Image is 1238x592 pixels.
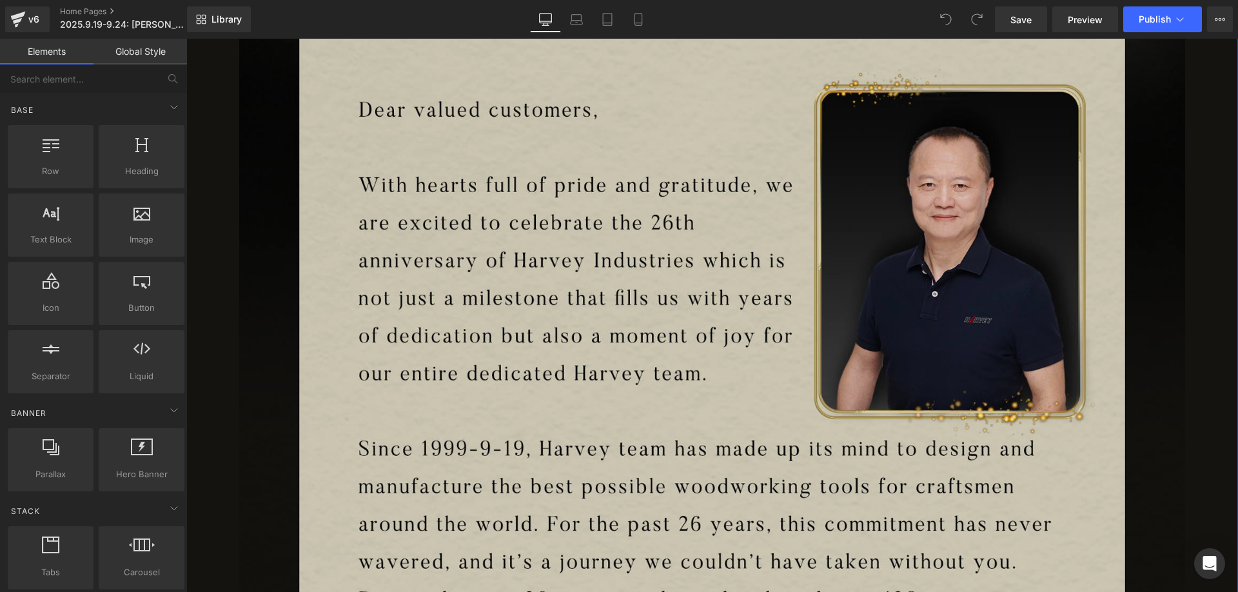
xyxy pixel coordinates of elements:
span: Publish [1139,14,1171,25]
a: Laptop [561,6,592,32]
span: Liquid [103,370,181,383]
div: v6 [26,11,42,28]
span: Text Block [12,233,90,246]
a: New Library [187,6,251,32]
span: Row [12,164,90,178]
a: Desktop [530,6,561,32]
a: Tablet [592,6,623,32]
span: Banner [10,407,48,419]
a: Mobile [623,6,654,32]
a: Global Style [93,39,187,64]
span: 2025.9.19-9.24: [PERSON_NAME] 26-jähriges Jubiläum [60,19,184,30]
span: Button [103,301,181,315]
span: Library [211,14,242,25]
button: More [1207,6,1233,32]
span: Base [10,104,35,116]
span: Tabs [12,566,90,579]
a: Home Pages [60,6,208,17]
button: Undo [933,6,959,32]
span: Parallax [12,468,90,481]
span: Icon [12,301,90,315]
div: Open Intercom Messenger [1194,548,1225,579]
span: Hero Banner [103,468,181,481]
span: Stack [10,505,41,517]
span: Preview [1068,13,1103,26]
a: Preview [1052,6,1118,32]
button: Publish [1123,6,1202,32]
a: v6 [5,6,50,32]
span: Heading [103,164,181,178]
span: Save [1010,13,1032,26]
span: Separator [12,370,90,383]
span: Carousel [103,566,181,579]
span: Image [103,233,181,246]
button: Redo [964,6,990,32]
